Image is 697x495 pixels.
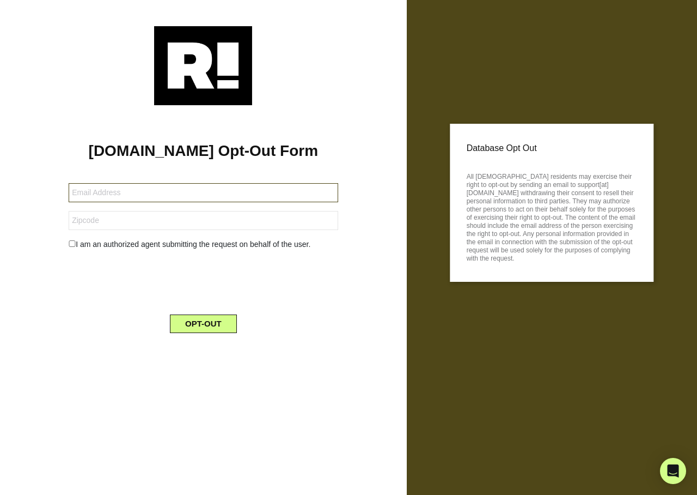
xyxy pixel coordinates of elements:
h1: [DOMAIN_NAME] Opt-Out Form [16,142,390,160]
p: Database Opt Out [467,140,637,156]
input: Email Address [69,183,338,202]
div: I am an authorized agent submitting the request on behalf of the user. [60,239,346,250]
button: OPT-OUT [170,315,237,333]
input: Zipcode [69,211,338,230]
img: Retention.com [154,26,252,105]
div: Open Intercom Messenger [660,458,686,484]
iframe: reCAPTCHA [120,259,286,301]
p: All [DEMOGRAPHIC_DATA] residents may exercise their right to opt-out by sending an email to suppo... [467,170,637,263]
